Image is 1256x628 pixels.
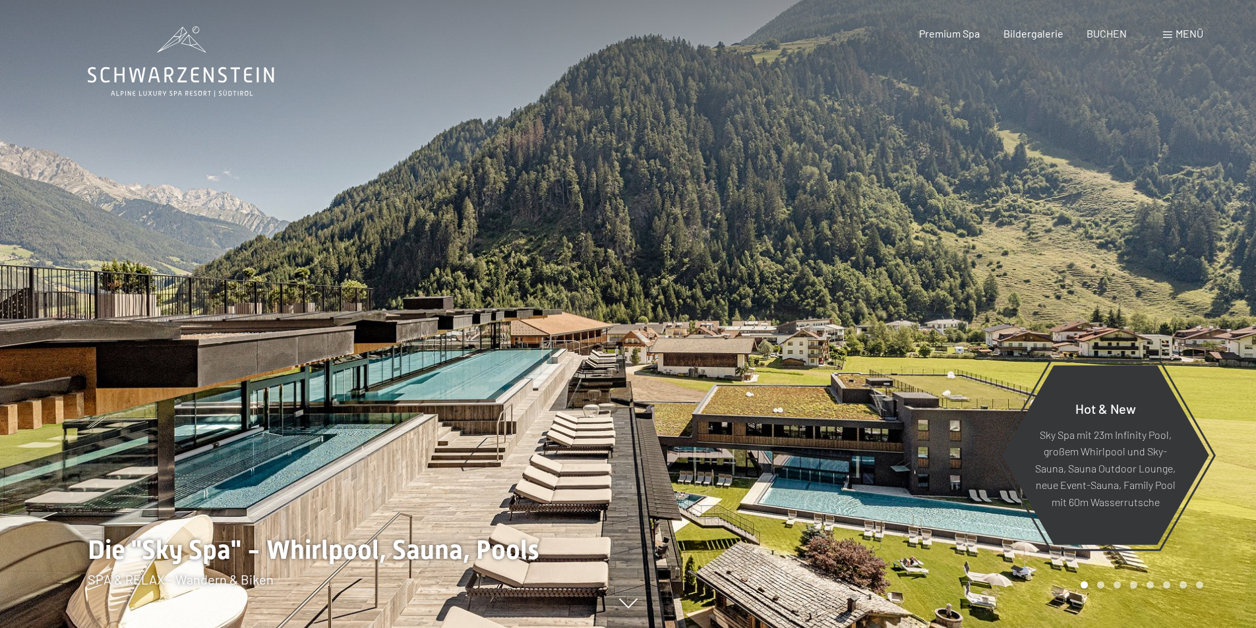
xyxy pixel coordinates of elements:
div: Carousel Page 4 [1130,581,1137,588]
span: Hot & New [1075,400,1136,416]
div: Carousel Page 5 [1147,581,1154,588]
a: Hot & New Sky Spa mit 23m Infinity Pool, großem Whirlpool und Sky-Sauna, Sauna Outdoor Lounge, ne... [1001,364,1210,546]
div: Carousel Page 2 [1097,581,1104,588]
div: Carousel Page 7 [1180,581,1187,588]
p: Sky Spa mit 23m Infinity Pool, großem Whirlpool und Sky-Sauna, Sauna Outdoor Lounge, neue Event-S... [1034,426,1177,510]
div: Carousel Page 8 [1196,581,1203,588]
div: Carousel Page 1 (Current Slide) [1081,581,1088,588]
a: Bildergalerie [1003,27,1063,40]
div: Carousel Pagination [1076,581,1203,588]
div: Carousel Page 6 [1163,581,1170,588]
a: BUCHEN [1087,27,1127,40]
span: Menü [1176,27,1203,40]
a: Premium Spa [919,27,980,40]
div: Carousel Page 3 [1114,581,1121,588]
